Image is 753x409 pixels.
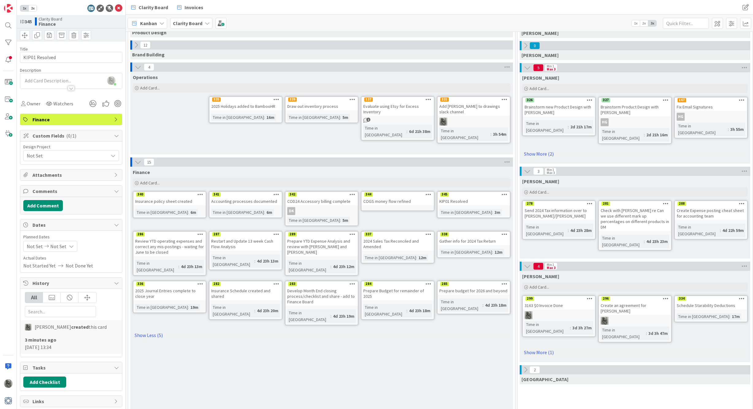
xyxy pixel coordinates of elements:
[601,118,609,126] div: HG
[438,281,510,287] div: 285
[440,97,449,102] div: 331
[599,201,671,231] div: 281Check with [PERSON_NAME] re Can we use different mark up percentages on different products in DM
[133,169,150,175] span: Finance
[599,296,671,301] div: 296
[648,20,656,26] span: 3x
[493,249,504,256] div: 12m
[569,227,593,234] div: 4d 23h 28m
[526,297,534,301] div: 299
[730,313,741,320] div: 17m
[644,131,645,138] span: :
[361,237,434,251] div: 2024 Sales Tax Reconciled and Amended
[331,263,331,270] span: :
[366,118,370,122] span: 1
[32,132,111,139] span: Custom Fields
[287,207,295,215] div: DK
[209,281,282,287] div: 282
[212,282,221,286] div: 282
[288,192,297,197] div: 342
[599,97,671,116] div: 327Brainstorm Product Design with [PERSON_NAME]
[529,284,549,290] span: Add Card...
[438,237,510,245] div: Gather info for 2024 Tax Return
[437,191,510,218] a: 345KIP01 ResolvedTime in [GEOGRAPHIC_DATA]:3m
[264,209,265,216] span: :
[285,97,358,102] div: 339
[602,202,610,206] div: 281
[209,281,282,300] div: 282Insurance Schedule created and shared
[140,85,160,91] span: Add Card...
[133,281,206,287] div: 336
[674,200,748,240] a: 288Create Expense posting cheat sheet for accounting teamTime in [GEOGRAPHIC_DATA]:4d 22h 59m
[29,5,37,11] span: 2x
[139,4,168,11] span: Clarity Board
[361,197,434,205] div: COGS money flow refined
[144,158,154,166] span: 15
[209,96,282,123] a: 3352025 Holidays added to BambooHRTime in [GEOGRAPHIC_DATA]:16m
[361,281,434,320] a: 284Prepare Budget for remainder of 2025Time in [GEOGRAPHIC_DATA]:4d 23h 18m
[211,254,254,268] div: Time in [GEOGRAPHIC_DATA]
[522,97,596,136] a: 326Brainstorm new Product Design with [PERSON_NAME]Time in [GEOGRAPHIC_DATA]:2d 21h 17m
[632,20,640,26] span: 1x
[144,63,154,71] span: 4
[526,202,534,206] div: 278
[27,243,43,250] span: Not Set
[438,197,510,205] div: KIP01 Resolved
[331,313,331,320] span: :
[331,313,356,320] div: 4d 23h 19m
[23,145,119,149] div: Design Project
[568,227,569,234] span: :
[285,197,358,205] div: COD24 Accessory billing complete
[440,282,449,286] div: 285
[133,192,206,197] div: 340
[598,295,672,343] a: 296Create an agreement for [PERSON_NAME]PATime in [GEOGRAPHIC_DATA]:3d 3h 47m
[522,295,596,337] a: 2993163 $0 Invoice DonePATime in [GEOGRAPHIC_DATA]:3d 3h 27m
[522,75,559,81] span: Hannah
[523,201,595,220] div: 278Send 2024 Tax information over to [PERSON_NAME]/[PERSON_NAME]
[188,209,189,216] span: :
[677,313,729,320] div: Time in [GEOGRAPHIC_DATA]
[50,243,67,250] span: Not Set
[416,254,417,261] span: :
[285,232,358,256] div: 289Prepare YTD Expense Analysis and review with [PERSON_NAME] and [PERSON_NAME]
[53,100,73,107] span: Watchers
[173,20,202,26] b: Clarity Board
[529,86,549,91] span: Add Card...
[437,231,510,258] a: 338Gather info for 2024 Tax ReturnTime in [GEOGRAPHIC_DATA]:12m
[285,102,358,110] div: Draw out inventory process
[407,307,407,314] span: :
[492,209,493,216] span: :
[32,221,111,229] span: Dates
[523,103,595,116] div: Brainstorm new Product Design with [PERSON_NAME]
[361,281,434,300] div: 284Prepare Budget for remainder of 2025
[647,330,669,337] div: 3d 3h 47m
[547,65,554,68] div: Min 1
[438,97,510,116] div: 331Add [PERSON_NAME] to drawings slack channel
[523,201,595,206] div: 278
[209,97,282,102] div: 335
[287,114,340,121] div: Time in [GEOGRAPHIC_DATA]
[529,189,549,195] span: Add Card...
[209,231,282,270] a: 287Restart and Update 13 week Cash Flow AnalysisTime in [GEOGRAPHIC_DATA]:4d 23h 13m
[285,281,358,287] div: 283
[20,67,41,73] span: Description
[4,379,13,388] img: PA
[20,5,29,11] span: 1x
[135,209,188,216] div: Time in [GEOGRAPHIC_DATA]
[720,227,721,234] span: :
[522,52,559,58] span: Lisa K.
[23,234,119,240] span: Planned Dates
[599,97,671,103] div: 327
[209,192,282,197] div: 341
[677,123,728,136] div: Time in [GEOGRAPHIC_DATA]
[288,97,297,102] div: 339
[599,296,671,315] div: 296Create an agreement for [PERSON_NAME]
[522,347,748,357] a: Show More (1)
[288,232,297,237] div: 289
[285,207,358,215] div: DK
[179,263,204,270] div: 4d 23h 13m
[599,201,671,206] div: 281
[645,131,669,138] div: 2d 21h 16m
[212,97,221,102] div: 335
[32,116,111,123] span: Finance
[287,217,340,224] div: Time in [GEOGRAPHIC_DATA]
